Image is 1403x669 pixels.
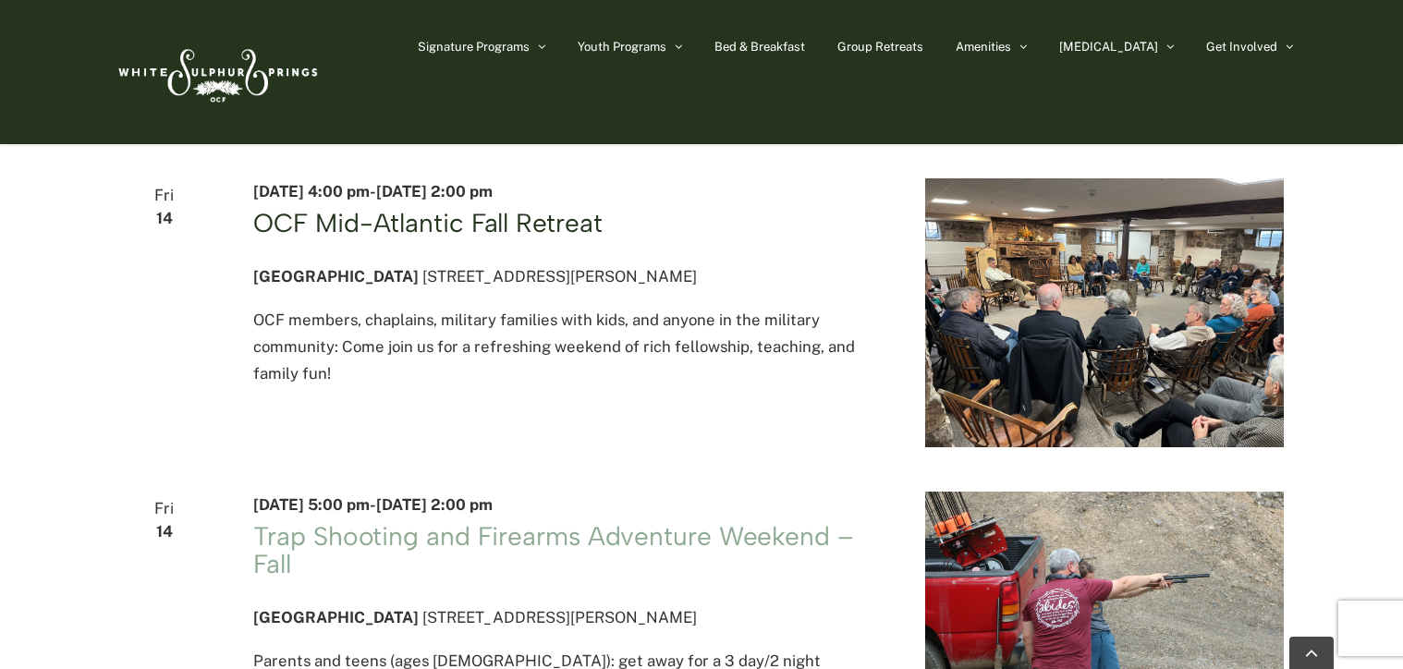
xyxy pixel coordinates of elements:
[110,29,323,116] img: White Sulphur Springs Logo
[253,207,602,238] a: OCF Mid-Atlantic Fall Retreat
[956,41,1011,53] span: Amenities
[119,518,209,545] span: 14
[253,608,419,626] span: [GEOGRAPHIC_DATA]
[714,41,805,53] span: Bed & Breakfast
[253,495,370,514] span: [DATE] 5:00 pm
[253,267,419,286] span: [GEOGRAPHIC_DATA]
[253,182,370,201] span: [DATE] 4:00 pm
[1206,41,1277,53] span: Get Involved
[376,182,493,201] span: [DATE] 2:00 pm
[253,307,881,388] p: OCF members, chaplains, military families with kids, and anyone in the military community: Come j...
[925,178,1284,447] img: FD95841C-0755-4637-9F23-7F34A25E6647_1_105_c
[422,267,697,286] span: [STREET_ADDRESS][PERSON_NAME]
[253,495,493,514] time: -
[837,41,923,53] span: Group Retreats
[1059,41,1158,53] span: [MEDICAL_DATA]
[418,41,530,53] span: Signature Programs
[119,495,209,522] span: Fri
[376,495,493,514] span: [DATE] 2:00 pm
[253,182,493,201] time: -
[578,41,666,53] span: Youth Programs
[119,205,209,232] span: 14
[119,182,209,209] span: Fri
[422,608,697,626] span: [STREET_ADDRESS][PERSON_NAME]
[253,520,853,579] a: Trap Shooting and Firearms Adventure Weekend – Fall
